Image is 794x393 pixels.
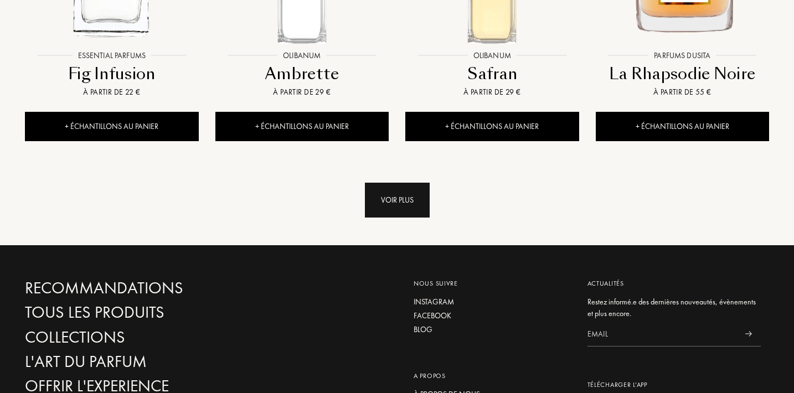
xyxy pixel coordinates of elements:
[25,303,262,322] a: Tous les produits
[587,278,761,288] div: Actualités
[587,322,736,347] input: Email
[410,86,575,98] div: À partir de 29 €
[414,296,571,308] a: Instagram
[25,352,262,371] a: L'Art du Parfum
[25,278,262,298] a: Recommandations
[600,86,765,98] div: À partir de 55 €
[414,371,571,381] div: A propos
[596,112,770,141] div: + Échantillons au panier
[414,310,571,322] a: Facebook
[587,380,761,390] div: Télécharger L’app
[215,112,389,141] div: + Échantillons au panier
[25,112,199,141] div: + Échantillons au panier
[414,324,571,335] a: Blog
[745,331,752,337] img: news_send.svg
[29,86,194,98] div: À partir de 22 €
[220,86,385,98] div: À partir de 29 €
[365,183,430,218] div: Voir plus
[25,328,262,347] a: Collections
[405,112,579,141] div: + Échantillons au panier
[414,278,571,288] div: Nous suivre
[587,296,761,319] div: Restez informé.e des dernières nouveautés, évènements et plus encore.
